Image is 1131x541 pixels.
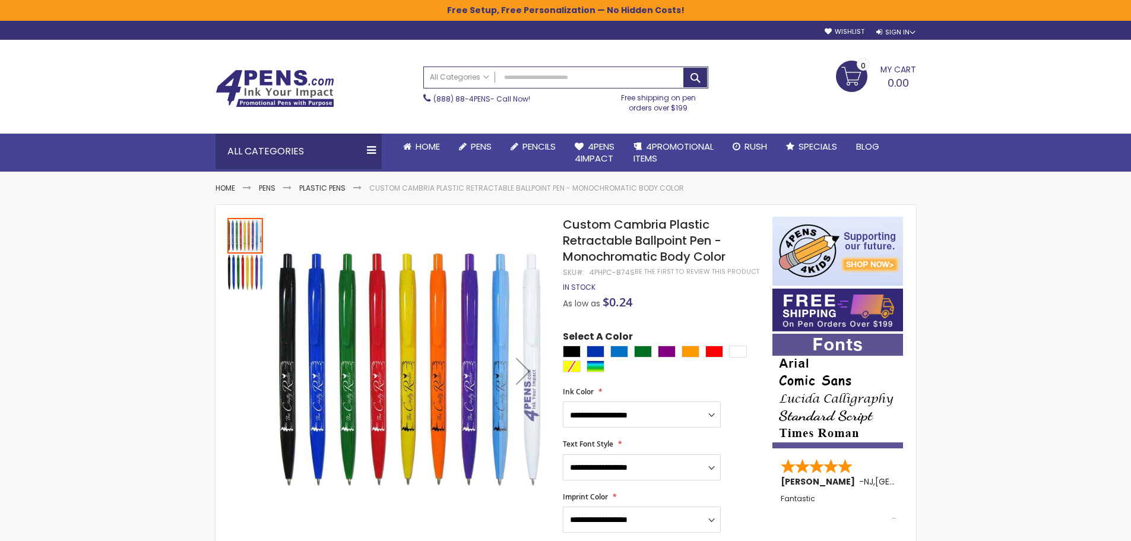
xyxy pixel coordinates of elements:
[227,255,263,290] img: Custom Cambria Plastic Retractable Ballpoint Pen - Monochromatic Body Color
[563,439,613,449] span: Text Font Style
[449,134,501,160] a: Pens
[563,267,585,277] strong: SKU
[563,283,595,292] div: Availability
[682,346,699,357] div: Orange
[888,75,909,90] span: 0.00
[772,334,903,448] img: font-personalization-examples
[729,346,747,357] div: White
[563,346,581,357] div: Black
[216,134,382,169] div: All Categories
[433,94,490,104] a: (888) 88-4PENS
[781,476,859,488] span: [PERSON_NAME]
[634,346,652,357] div: Green
[563,492,608,502] span: Imprint Color
[609,88,708,112] div: Free shipping on pen orders over $199
[227,254,263,290] div: Custom Cambria Plastic Retractable Ballpoint Pen - Monochromatic Body Color
[856,140,879,153] span: Blog
[847,134,889,160] a: Blog
[499,217,547,525] div: Next
[433,94,530,104] span: - Call Now!
[369,184,684,193] li: Custom Cambria Plastic Retractable Ballpoint Pen - Monochromatic Body Color
[394,134,449,160] a: Home
[299,183,346,193] a: Plastic Pens
[471,140,492,153] span: Pens
[563,298,600,309] span: As low as
[563,387,594,397] span: Ink Color
[430,72,489,82] span: All Categories
[705,346,723,357] div: Red
[522,140,556,153] span: Pencils
[563,282,595,292] span: In stock
[610,346,628,357] div: Blue Light
[587,360,604,372] div: Assorted
[772,217,903,286] img: 4pens 4 kids
[276,234,547,505] img: Custom Cambria Plastic Retractable Ballpoint Pen - Monochromatic Body Color
[772,289,903,331] img: Free shipping on orders over $199
[723,134,777,160] a: Rush
[565,134,624,172] a: 4Pens4impact
[658,346,676,357] div: Purple
[777,134,847,160] a: Specials
[745,140,767,153] span: Rush
[603,294,632,310] span: $0.24
[563,330,633,346] span: Select A Color
[825,27,864,36] a: Wishlist
[416,140,440,153] span: Home
[227,217,264,254] div: Custom Cambria Plastic Retractable Ballpoint Pen - Monochromatic Body Color
[875,476,962,488] span: [GEOGRAPHIC_DATA]
[216,183,235,193] a: Home
[859,476,962,488] span: - ,
[590,268,635,277] div: 4PHPC-874S
[259,183,275,193] a: Pens
[424,67,495,87] a: All Categories
[633,140,714,164] span: 4PROMOTIONAL ITEMS
[781,495,896,520] div: Fantastic
[876,28,915,37] div: Sign In
[587,346,604,357] div: Blue
[864,476,873,488] span: NJ
[216,69,334,107] img: 4Pens Custom Pens and Promotional Products
[836,61,916,90] a: 0.00 0
[501,134,565,160] a: Pencils
[624,134,723,172] a: 4PROMOTIONALITEMS
[861,60,866,71] span: 0
[635,267,759,276] a: Be the first to review this product
[563,216,726,265] span: Custom Cambria Plastic Retractable Ballpoint Pen - Monochromatic Body Color
[575,140,614,164] span: 4Pens 4impact
[799,140,837,153] span: Specials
